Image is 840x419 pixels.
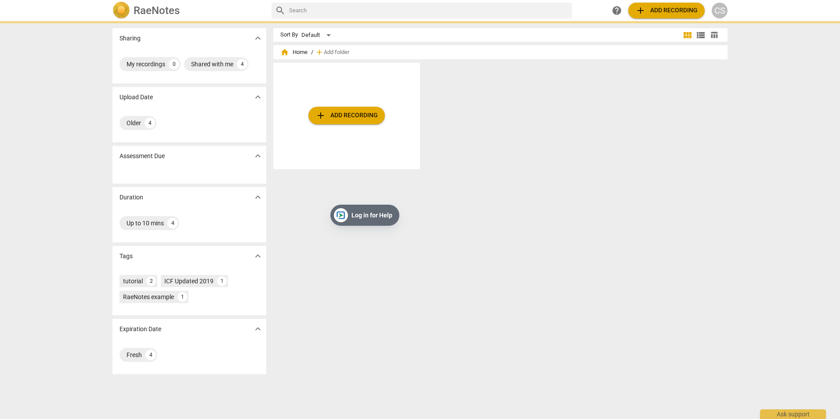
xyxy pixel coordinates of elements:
div: 1 [177,292,187,302]
button: Upload [628,3,705,18]
span: expand_more [253,151,263,161]
div: RaeNotes example [123,293,174,301]
input: Search [289,4,568,18]
span: view_list [695,30,706,40]
span: Add folder [324,49,349,56]
div: 4 [167,218,178,228]
button: Show more [251,90,264,104]
h2: RaeNotes [134,4,180,17]
p: Sharing [119,34,141,43]
button: Show more [251,322,264,336]
div: ICF Updated 2019 [164,277,214,285]
span: add [315,48,324,57]
a: LogoRaeNotes [112,2,264,19]
span: home [280,48,289,57]
button: Show more [251,149,264,163]
button: Tile view [681,29,694,42]
div: tutorial [123,277,143,285]
div: Sort By [280,32,298,38]
span: Add recording [315,110,378,121]
span: expand_more [253,92,263,102]
span: expand_more [253,192,263,202]
button: Table view [707,29,721,42]
div: Ask support [760,409,826,419]
button: Show more [251,249,264,263]
div: 4 [145,350,156,360]
span: expand_more [253,251,263,261]
p: Expiration Date [119,325,161,334]
div: 4 [145,118,155,128]
div: Fresh [127,350,142,359]
span: search [275,5,286,16]
span: add [315,110,326,121]
button: Show more [251,191,264,204]
img: Logo [112,2,130,19]
span: help [612,5,622,16]
button: List view [694,29,707,42]
div: Shared with me [191,60,233,69]
span: expand_more [253,33,263,43]
p: Assessment Due [119,152,165,161]
span: Add recording [635,5,698,16]
span: table_chart [710,31,718,39]
span: / [311,49,313,56]
p: Tags [119,252,133,261]
button: Show more [251,32,264,45]
span: view_module [682,30,693,40]
div: My recordings [127,60,165,69]
span: add [635,5,646,16]
button: Upload [308,107,385,124]
span: expand_more [253,324,263,334]
div: 4 [237,59,247,69]
div: Up to 10 mins [127,219,164,228]
a: Help [609,3,625,18]
div: Default [301,28,334,42]
div: 0 [169,59,179,69]
button: CS [712,3,728,18]
p: Duration [119,193,143,202]
div: Older [127,119,141,127]
div: 2 [146,276,156,286]
span: Home [280,48,308,57]
p: Upload Date [119,93,153,102]
div: 1 [217,276,227,286]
